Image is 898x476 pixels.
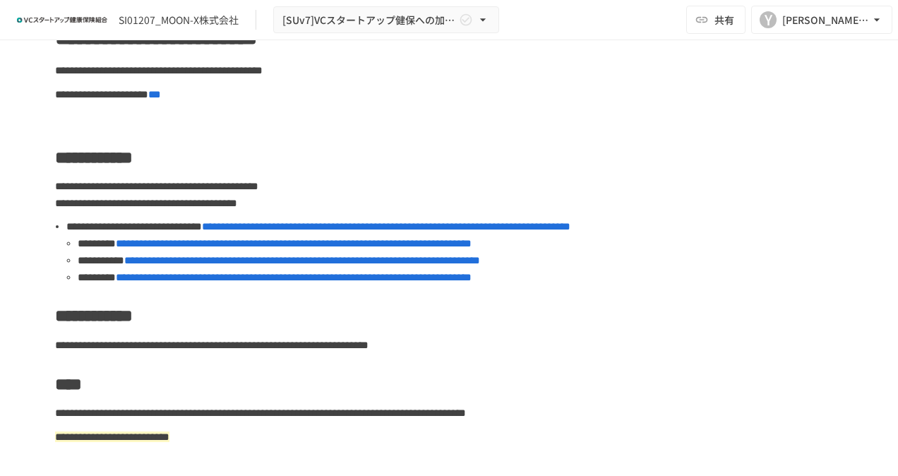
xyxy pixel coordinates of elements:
button: 共有 [686,6,746,34]
div: [PERSON_NAME][EMAIL_ADDRESS][DOMAIN_NAME] [782,11,870,29]
span: 共有 [714,12,734,28]
div: SI01207_MOON-X株式会社 [119,13,239,28]
span: [SUv7]VCスタートアップ健保への加入申請手続き [282,11,456,29]
button: Y[PERSON_NAME][EMAIL_ADDRESS][DOMAIN_NAME] [751,6,892,34]
button: [SUv7]VCスタートアップ健保への加入申請手続き [273,6,499,34]
img: ZDfHsVrhrXUoWEWGWYf8C4Fv4dEjYTEDCNvmL73B7ox [17,8,107,31]
div: Y [760,11,777,28]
